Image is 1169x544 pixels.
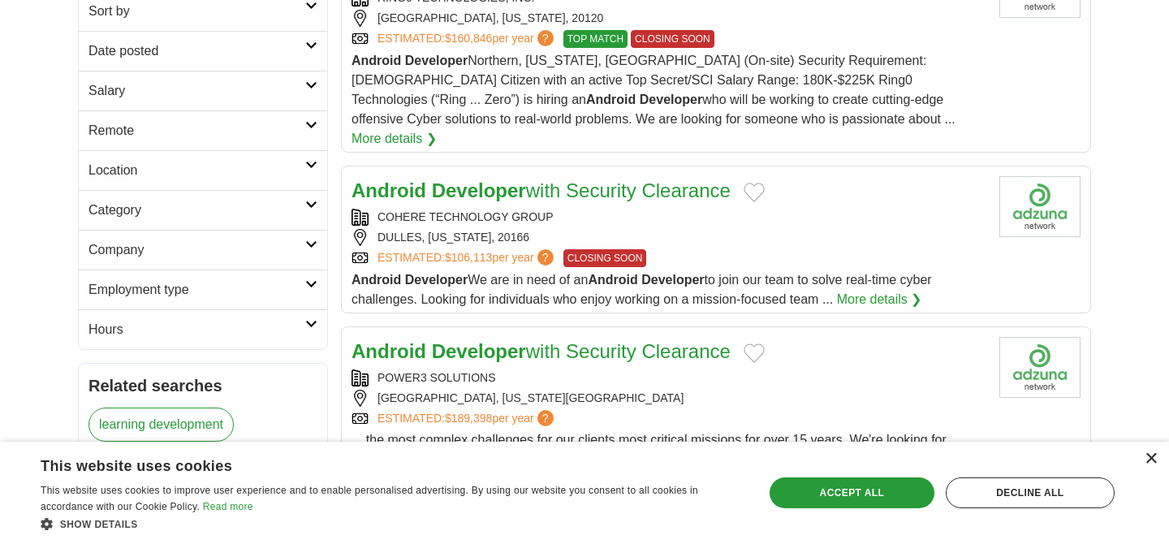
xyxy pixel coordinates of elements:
[88,41,305,61] h2: Date posted
[999,337,1081,398] img: Company logo
[88,2,305,21] h2: Sort by
[588,273,637,287] strong: Android
[79,230,327,270] a: Company
[744,183,765,202] button: Add to favorite jobs
[88,121,305,140] h2: Remote
[352,54,401,67] strong: Android
[377,30,557,48] a: ESTIMATED:$160,846per year?
[1145,453,1157,465] div: Close
[41,451,702,476] div: This website uses cookies
[744,343,765,363] button: Add to favorite jobs
[352,209,986,226] div: COHERE TECHNOLOGY GROUP
[837,290,922,309] a: More details ❯
[770,477,934,508] div: Accept all
[352,273,932,306] span: We are in need of an to join our team to solve real-time cyber challenges. Looking for individual...
[352,390,986,407] div: [GEOGRAPHIC_DATA], [US_STATE][GEOGRAPHIC_DATA]
[640,93,702,106] strong: Developer
[88,81,305,101] h2: Salary
[352,54,955,126] span: Northern, [US_STATE], [GEOGRAPHIC_DATA] (On-site) Security Requirement: [DEMOGRAPHIC_DATA] Citize...
[79,71,327,110] a: Salary
[79,309,327,349] a: Hours
[79,150,327,190] a: Location
[203,501,253,512] a: Read more, opens a new window
[352,340,731,362] a: Android Developerwith Security Clearance
[88,408,234,442] a: learning development
[445,32,492,45] span: $160,846
[432,179,526,201] strong: Developer
[946,477,1115,508] div: Decline all
[352,273,401,287] strong: Android
[352,340,426,362] strong: Android
[41,485,698,512] span: This website uses cookies to improve user experience and to enable personalised advertising. By u...
[88,320,305,339] h2: Hours
[377,410,557,427] a: ESTIMATED:$189,398per year?
[79,110,327,150] a: Remote
[88,240,305,260] h2: Company
[352,433,986,505] span: ... the most complex challenges for our clients most critical missions for over 15 years. We're l...
[79,190,327,230] a: Category
[88,201,305,220] h2: Category
[79,270,327,309] a: Employment type
[352,179,731,201] a: Android Developerwith Security Clearance
[405,54,468,67] strong: Developer
[79,31,327,71] a: Date posted
[999,176,1081,237] img: Company logo
[352,179,426,201] strong: Android
[563,30,628,48] span: TOP MATCH
[537,30,554,46] span: ?
[445,412,492,425] span: $189,398
[377,249,557,267] a: ESTIMATED:$106,113per year?
[586,93,636,106] strong: Android
[88,373,317,398] h2: Related searches
[41,516,743,532] div: Show details
[88,161,305,180] h2: Location
[432,340,526,362] strong: Developer
[537,249,554,266] span: ?
[88,280,305,300] h2: Employment type
[405,273,468,287] strong: Developer
[631,30,714,48] span: CLOSING SOON
[352,229,986,246] div: DULLES, [US_STATE], 20166
[352,10,986,27] div: [GEOGRAPHIC_DATA], [US_STATE], 20120
[60,519,138,530] span: Show details
[445,251,492,264] span: $106,113
[641,273,704,287] strong: Developer
[352,369,986,386] div: POWER3 SOLUTIONS
[563,249,647,267] span: CLOSING SOON
[537,410,554,426] span: ?
[352,129,437,149] a: More details ❯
